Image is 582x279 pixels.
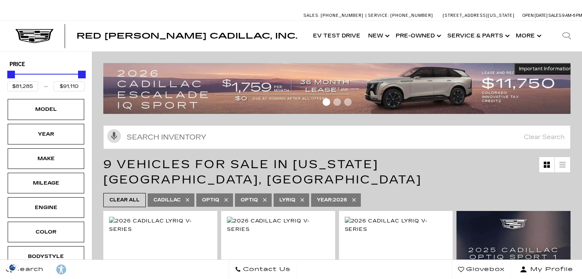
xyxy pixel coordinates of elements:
[303,13,365,18] a: Sales: [PHONE_NUMBER]
[103,157,422,187] span: 9 Vehicles for Sale in [US_STATE][GEOGRAPHIC_DATA], [GEOGRAPHIC_DATA]
[562,13,582,18] span: 9 AM-6 PM
[512,21,544,51] button: More
[78,71,86,78] div: Maximum Price
[8,148,84,169] div: MakeMake
[8,222,84,242] div: ColorColor
[8,99,84,120] div: ModelModel
[511,260,582,279] button: Open user profile menu
[8,124,84,144] div: YearYear
[323,98,330,106] span: Go to slide 1
[77,32,297,40] a: Red [PERSON_NAME] Cadillac, Inc.
[227,217,329,234] img: 2026 Cadillac LYRIQ V-Series
[8,173,84,193] div: MileageMileage
[27,130,65,138] div: Year
[27,154,65,163] div: Make
[27,203,65,212] div: Engine
[202,195,219,205] span: Optiq
[309,21,364,51] a: EV Test Drive
[241,195,258,205] span: OPTIQ
[548,13,562,18] span: Sales:
[12,264,44,275] span: Search
[153,195,181,205] span: Cadillac
[514,63,576,75] button: Important Information
[464,264,505,275] span: Glovebox
[368,13,389,18] span: Service:
[7,71,15,78] div: Minimum Price
[109,195,140,205] span: Clear All
[519,66,572,72] span: Important Information
[452,260,511,279] a: Glovebox
[27,228,65,236] div: Color
[303,13,320,18] span: Sales:
[27,179,65,187] div: Mileage
[365,13,435,18] a: Service: [PHONE_NUMBER]
[344,98,352,106] span: Go to slide 3
[109,217,212,234] img: 2026 Cadillac LYRIQ V-Series
[321,13,364,18] span: [PHONE_NUMBER]
[54,81,85,91] input: Maximum
[317,195,347,205] span: 2026
[522,13,548,18] span: Open [DATE]
[27,252,65,261] div: Bodystyle
[317,197,333,203] span: Year :
[527,264,573,275] span: My Profile
[279,195,295,205] span: LYRIQ
[103,63,576,114] img: 2509-September-FOM-Escalade-IQ-Lease9
[443,21,512,51] a: Service & Parts
[107,129,121,143] svg: Click to toggle on voice search
[8,246,84,267] div: BodystyleBodystyle
[364,21,392,51] a: New
[443,13,515,18] a: [STREET_ADDRESS][US_STATE]
[103,125,571,149] input: Search Inventory
[10,61,82,68] h5: Price
[333,98,341,106] span: Go to slide 2
[392,21,443,51] a: Pre-Owned
[229,260,297,279] a: Contact Us
[345,217,447,234] img: 2026 Cadillac LYRIQ V-Series
[8,197,84,218] div: EngineEngine
[27,105,65,114] div: Model
[7,68,85,91] div: Price
[7,81,38,91] input: Minimum
[77,31,297,41] span: Red [PERSON_NAME] Cadillac, Inc.
[4,263,21,271] img: Opt-Out Icon
[241,264,290,275] span: Contact Us
[390,13,433,18] span: [PHONE_NUMBER]
[4,263,21,271] section: Click to Open Cookie Consent Modal
[15,29,54,44] img: Cadillac Dark Logo with Cadillac White Text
